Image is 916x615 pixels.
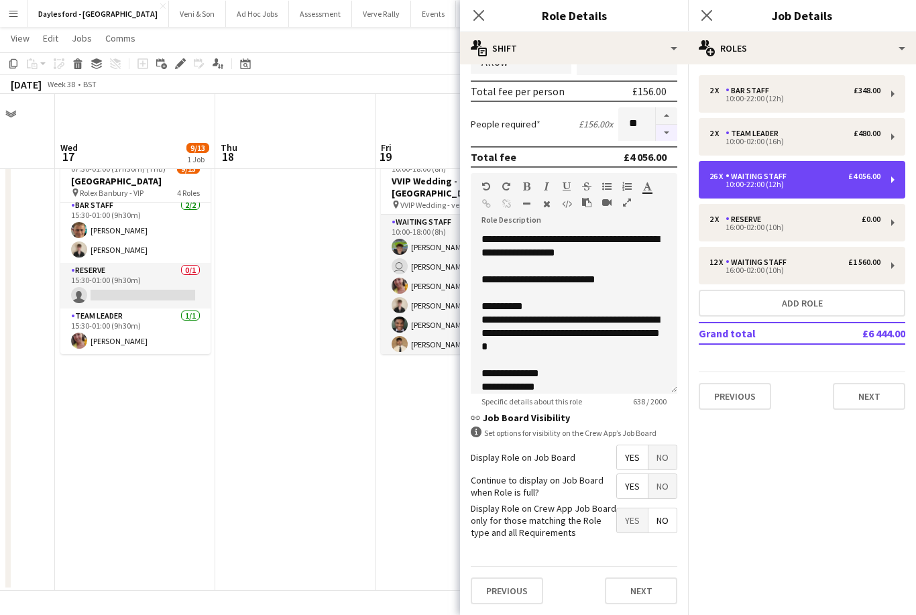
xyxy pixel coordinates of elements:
span: No [648,474,677,498]
span: 638 / 2000 [622,396,677,406]
button: Clear Formatting [542,199,551,209]
div: 1 Job [187,154,209,164]
button: Underline [562,181,571,192]
button: Previous [471,577,543,604]
div: 16:00-02:00 (10h) [709,267,880,274]
button: Veni & Son [169,1,226,27]
span: Specific details about this role [471,396,593,406]
span: 19 [379,149,392,164]
button: Decrease [656,125,677,142]
div: Waiting Staff [726,172,792,181]
div: Team Leader [726,129,784,138]
span: 4 Roles [177,188,200,198]
div: 10:00-22:00 (12h) [709,181,880,188]
h3: Job Details [688,7,916,24]
div: 07:30-01:00 (17h30m) (Thu)9/13[GEOGRAPHIC_DATA] Rolex Banbury - VIP4 Roles Bar Staff2/215:30-01:0... [60,156,211,354]
a: View [5,30,35,47]
div: £480.00 [854,129,880,138]
span: Edit [43,32,58,44]
label: Continue to display on Job Board when Role is full? [471,474,616,498]
div: Bar Staff [726,86,775,95]
div: Shift [460,32,688,64]
button: Text Color [642,181,652,192]
app-card-role: Team Leader1/115:30-01:00 (9h30m)[PERSON_NAME] [60,309,211,354]
button: Strikethrough [582,181,591,192]
app-job-card: 10:00-18:00 (8h)8/8VVIP Wedding - [GEOGRAPHIC_DATA] - set up VVIP Wedding - venue TBC1 RoleWaitin... [381,156,531,354]
button: Next [833,383,905,410]
div: Reserve [726,215,766,224]
button: Bold [522,181,531,192]
div: 10:00-02:00 (16h) [709,138,880,145]
button: Fullscreen [622,197,632,208]
div: £156.00 x [579,118,613,130]
div: 10:00-22:00 (12h) [709,95,880,102]
div: [DATE] [11,78,42,91]
span: VVIP Wedding - venue TBC [400,200,488,210]
button: Events [411,1,456,27]
app-card-role: Bar Staff2/215:30-01:00 (9h30m)[PERSON_NAME][PERSON_NAME] [60,198,211,263]
div: Set options for visibility on the Crew App’s Job Board [471,427,677,439]
div: £1 560.00 [848,258,880,267]
div: 2 x [709,215,726,224]
label: Display Role on Job Board [471,451,575,463]
app-card-role: Waiting Staff8/810:00-18:00 (8h)[PERSON_NAME] [PERSON_NAME][PERSON_NAME][PERSON_NAME][PERSON_NAME... [381,215,531,396]
span: View [11,32,30,44]
span: Fri [381,142,392,154]
button: Ordered List [622,181,632,192]
div: 16:00-02:00 (10h) [709,224,880,231]
button: Paste as plain text [582,197,591,208]
div: BST [83,79,97,89]
span: Wed [60,142,78,154]
td: Grand total [699,323,821,344]
span: Thu [221,142,237,154]
div: 2 x [709,86,726,95]
div: Waiting Staff [726,258,792,267]
div: Roles [688,32,916,64]
span: Week 38 [44,79,78,89]
span: 9/13 [186,143,209,153]
button: Daylesford - [GEOGRAPHIC_DATA] [27,1,169,27]
h3: VVIP Wedding - [GEOGRAPHIC_DATA] - set up [381,175,531,199]
span: 17 [58,149,78,164]
button: Assessment [289,1,352,27]
span: Yes [617,474,648,498]
h3: Job Board Visibility [471,412,677,424]
button: Unordered List [602,181,612,192]
button: Add role [699,290,905,317]
div: 12 x [709,258,726,267]
a: Edit [38,30,64,47]
button: Undo [481,181,491,192]
button: Italic [542,181,551,192]
button: Ad Hoc Jobs [226,1,289,27]
div: £4 056.00 [624,150,667,164]
span: 18 [219,149,237,164]
div: 26 x [709,172,726,181]
a: Jobs [66,30,97,47]
button: Verve Rally [352,1,411,27]
span: Yes [617,445,648,469]
span: Comms [105,32,135,44]
button: Previous [699,383,771,410]
app-card-role: Reserve0/115:30-01:00 (9h30m) [60,263,211,309]
a: Comms [100,30,141,47]
label: People required [471,118,540,130]
button: Horizontal Line [522,199,531,209]
span: Rolex Banbury - VIP [80,188,144,198]
div: 2 x [709,129,726,138]
div: Total fee [471,150,516,164]
button: Next [605,577,677,604]
button: Increase [656,107,677,125]
button: Insert video [602,197,612,208]
div: Total fee per person [471,85,565,98]
h3: Role Details [460,7,688,24]
span: Jobs [72,32,92,44]
button: Redo [502,181,511,192]
button: HTML Code [562,199,571,209]
span: No [648,508,677,533]
div: £0.00 [862,215,880,224]
div: £4 056.00 [848,172,880,181]
span: No [648,445,677,469]
div: £156.00 [632,85,667,98]
td: £6 444.00 [821,323,905,344]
